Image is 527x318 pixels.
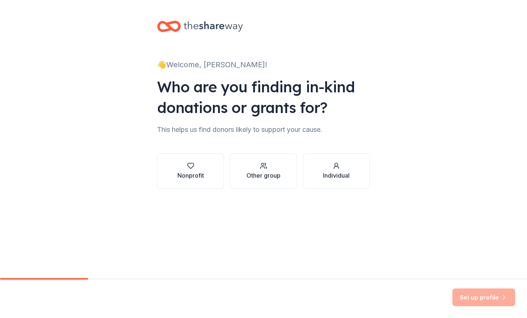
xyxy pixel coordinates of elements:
[157,76,370,118] div: Who are you finding in-kind donations or grants for?
[303,153,370,189] button: Individual
[230,153,297,189] button: Other group
[246,171,280,180] div: Other group
[323,171,350,180] div: Individual
[177,171,204,180] div: Nonprofit
[157,153,224,189] button: Nonprofit
[157,124,370,136] div: This helps us find donors likely to support your cause.
[157,59,370,71] div: 👋 Welcome, [PERSON_NAME]!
